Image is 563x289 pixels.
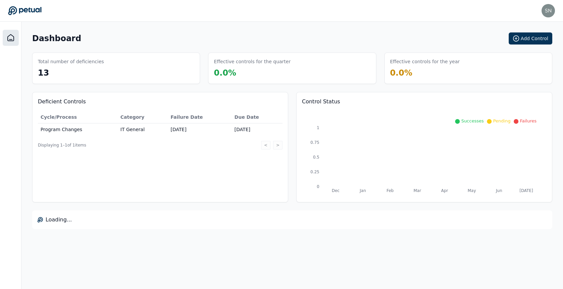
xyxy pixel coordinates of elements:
[310,170,319,174] tspan: 0.25
[38,111,118,123] th: Cycle/Process
[38,123,118,136] td: Program Changes
[441,188,448,193] tspan: Apr
[414,188,421,193] tspan: Mar
[390,58,460,65] h3: Effective controls for the year
[273,141,283,150] button: >
[38,142,86,148] span: Displaying 1– 1 of 1 items
[317,125,319,130] tspan: 1
[232,111,283,123] th: Due Date
[317,184,319,189] tspan: 0
[493,118,510,123] span: Pending
[214,68,236,78] span: 0.0 %
[310,140,319,145] tspan: 0.75
[386,188,393,193] tspan: Feb
[168,111,232,123] th: Failure Date
[118,123,168,136] td: IT General
[38,58,104,65] h3: Total number of deficiencies
[32,33,81,44] h1: Dashboard
[542,4,555,17] img: snir+upstart@petual.ai
[313,155,319,160] tspan: 0.5
[38,68,49,78] span: 13
[390,68,413,78] span: 0.0 %
[168,123,232,136] td: [DATE]
[118,111,168,123] th: Category
[3,30,19,46] a: Dashboard
[232,123,283,136] td: [DATE]
[360,188,366,193] tspan: Jan
[38,98,283,106] h3: Deficient Controls
[214,58,291,65] h3: Effective controls for the quarter
[261,141,270,150] button: <
[496,188,502,193] tspan: Jun
[302,98,547,106] h3: Control Status
[519,188,533,193] tspan: [DATE]
[32,210,552,229] div: Loading...
[8,6,42,15] a: Go to Dashboard
[467,188,476,193] tspan: May
[509,32,552,44] button: Add Control
[461,118,484,123] span: Successes
[332,188,339,193] tspan: Dec
[520,118,537,123] span: Failures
